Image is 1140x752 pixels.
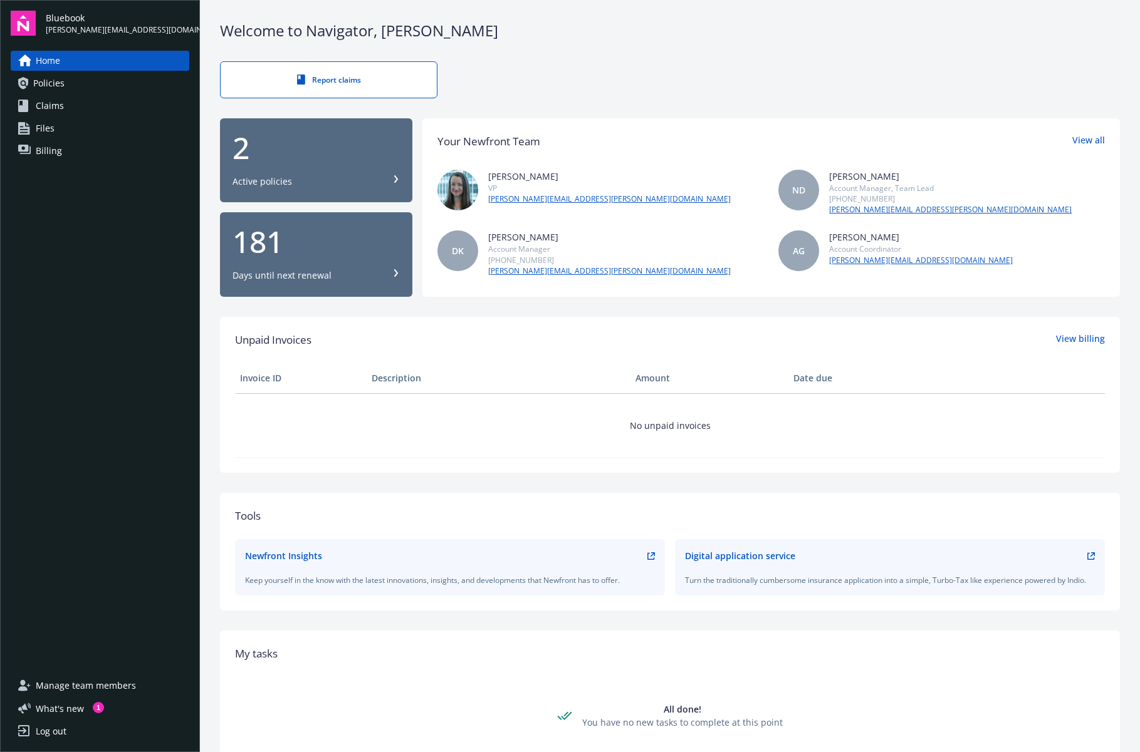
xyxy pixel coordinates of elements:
button: 2Active policies [220,118,412,203]
span: Files [36,118,55,138]
div: Keep yourself in the know with the latest innovations, insights, and developments that Newfront h... [245,575,655,585]
span: DK [452,244,464,257]
span: Unpaid Invoices [235,332,311,348]
a: Claims [11,96,189,116]
div: All done! [582,703,783,716]
div: Newfront Insights [245,549,322,562]
div: Digital application service [685,549,795,562]
div: [PHONE_NUMBER] [829,193,1072,204]
a: [PERSON_NAME][EMAIL_ADDRESS][PERSON_NAME][DOMAIN_NAME] [488,193,731,205]
a: Home [11,51,189,71]
div: [PHONE_NUMBER] [488,255,731,265]
a: [PERSON_NAME][EMAIL_ADDRESS][DOMAIN_NAME] [829,255,1013,266]
a: [PERSON_NAME][EMAIL_ADDRESS][PERSON_NAME][DOMAIN_NAME] [488,265,731,277]
a: Policies [11,73,189,93]
div: My tasks [235,646,1105,662]
span: Policies [33,73,65,93]
div: You have no new tasks to complete at this point [582,716,783,729]
div: 1 [93,702,104,713]
div: Account Manager [488,244,731,254]
th: Amount [630,363,788,393]
span: Bluebook [46,11,189,24]
th: Description [367,363,630,393]
a: Manage team members [11,676,189,696]
th: Invoice ID [235,363,367,393]
div: Account Coordinator [829,244,1013,254]
div: 181 [233,227,400,257]
button: What's new1 [11,702,104,715]
div: [PERSON_NAME] [829,230,1013,244]
button: 181Days until next renewal [220,212,412,297]
img: photo [437,170,478,210]
span: Claims [36,96,64,116]
div: 2 [233,133,400,163]
a: [PERSON_NAME][EMAIL_ADDRESS][PERSON_NAME][DOMAIN_NAME] [829,204,1072,215]
div: Welcome to Navigator , [PERSON_NAME] [220,20,1120,41]
button: Bluebook[PERSON_NAME][EMAIL_ADDRESS][DOMAIN_NAME] [46,11,189,36]
div: Active policies [233,175,292,188]
img: navigator-logo.svg [11,11,36,36]
span: Billing [36,141,62,161]
div: Your Newfront Team [437,133,540,150]
a: Files [11,118,189,138]
span: AG [793,244,805,257]
a: View all [1072,133,1105,150]
span: [PERSON_NAME][EMAIL_ADDRESS][DOMAIN_NAME] [46,24,189,36]
div: Tools [235,508,1105,524]
th: Date due [788,363,920,393]
span: Manage team members [36,676,136,696]
div: Days until next renewal [233,269,332,282]
td: No unpaid invoices [235,393,1105,457]
div: [PERSON_NAME] [488,170,731,183]
div: Turn the traditionally cumbersome insurance application into a simple, Turbo-Tax like experience ... [685,575,1095,585]
a: Billing [11,141,189,161]
div: Account Manager, Team Lead [829,183,1072,193]
span: Home [36,51,60,71]
div: [PERSON_NAME] [488,230,731,244]
div: [PERSON_NAME] [829,170,1072,183]
div: Report claims [246,75,412,85]
span: What ' s new [36,702,84,715]
a: View billing [1056,332,1105,348]
a: Report claims [220,61,437,98]
div: VP [488,183,731,193]
div: Log out [36,721,66,741]
span: ND [792,183,805,197]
